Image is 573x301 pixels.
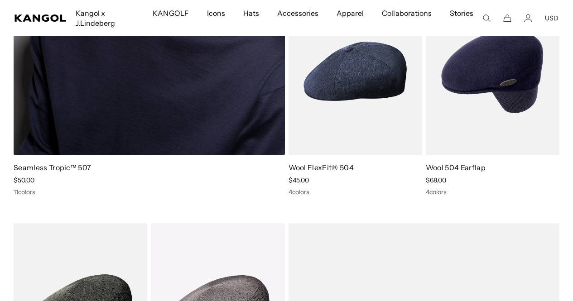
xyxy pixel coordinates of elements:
[14,163,91,172] a: Seamless Tropic™ 507
[289,188,422,196] div: 4 colors
[426,163,486,172] a: Wool 504 Earflap
[289,163,354,172] a: Wool FlexFit® 504
[14,176,34,184] span: $50.00
[426,188,559,196] div: 4 colors
[289,176,309,184] span: $45.00
[14,14,67,22] a: Kangol
[545,14,559,22] button: USD
[503,14,511,22] button: Cart
[524,14,532,22] a: Account
[482,14,491,22] summary: Search here
[426,176,446,184] span: $68.00
[14,188,285,196] div: 11 colors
